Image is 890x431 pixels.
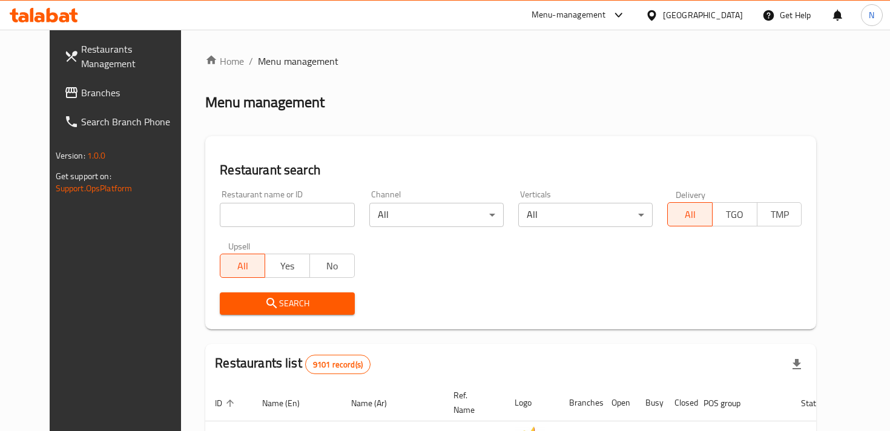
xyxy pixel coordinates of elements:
button: TGO [712,202,757,226]
span: Name (En) [262,396,315,410]
div: Total records count [305,355,371,374]
span: Yes [270,257,305,275]
a: Branches [54,78,198,107]
span: All [225,257,260,275]
label: Upsell [228,242,251,250]
th: Open [602,384,636,421]
span: 9101 record(s) [306,359,370,370]
div: Export file [782,350,811,379]
input: Search for restaurant name or ID.. [220,203,354,227]
span: TMP [762,206,797,223]
button: All [220,254,265,278]
th: Branches [559,384,602,421]
span: Version: [56,148,85,163]
button: TMP [757,202,802,226]
div: All [518,203,653,227]
span: Name (Ar) [351,396,403,410]
span: ID [215,396,238,410]
th: Logo [505,384,559,421]
span: Status [801,396,840,410]
h2: Restaurants list [215,354,371,374]
span: Get support on: [56,168,111,184]
span: Restaurants Management [81,42,188,71]
span: Search [229,296,344,311]
button: No [309,254,355,278]
th: Busy [636,384,665,421]
a: Support.OpsPlatform [56,180,133,196]
span: Ref. Name [453,388,490,417]
span: TGO [717,206,753,223]
div: All [369,203,504,227]
span: All [673,206,708,223]
a: Restaurants Management [54,35,198,78]
th: Closed [665,384,694,421]
button: Yes [265,254,310,278]
a: Search Branch Phone [54,107,198,136]
span: Branches [81,85,188,100]
div: Menu-management [532,8,606,22]
li: / [249,54,253,68]
button: Search [220,292,354,315]
span: Search Branch Phone [81,114,188,129]
h2: Restaurant search [220,161,802,179]
span: POS group [704,396,756,410]
button: All [667,202,713,226]
span: No [315,257,350,275]
div: [GEOGRAPHIC_DATA] [663,8,743,22]
h2: Menu management [205,93,325,112]
span: N [869,8,874,22]
span: 1.0.0 [87,148,106,163]
label: Delivery [676,190,706,199]
nav: breadcrumb [205,54,816,68]
span: Menu management [258,54,338,68]
a: Home [205,54,244,68]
